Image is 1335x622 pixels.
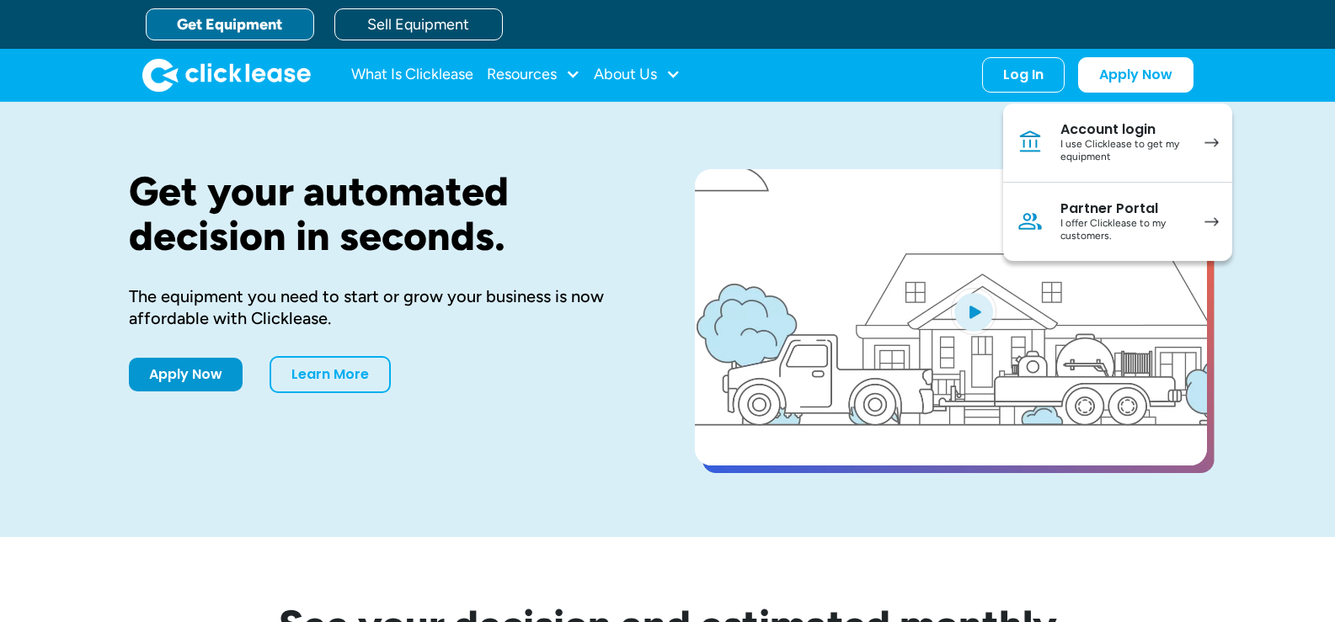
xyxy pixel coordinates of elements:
a: Get Equipment [146,8,314,40]
a: open lightbox [695,169,1207,465]
a: Apply Now [129,358,243,391]
a: What Is Clicklease [351,58,473,92]
div: About Us [594,58,681,92]
img: arrow [1204,217,1219,226]
div: Account login [1060,121,1188,138]
div: Resources [487,58,580,92]
div: Log In [1003,66,1044,83]
a: Partner PortalI offer Clicklease to my customers. [1003,183,1232,261]
a: Learn More [270,356,391,393]
a: Apply Now [1078,57,1193,93]
img: Bank icon [1017,129,1044,156]
img: Clicklease logo [142,58,311,92]
div: I use Clicklease to get my equipment [1060,138,1188,164]
h1: Get your automated decision in seconds. [129,169,641,258]
img: arrow [1204,138,1219,147]
div: The equipment you need to start or grow your business is now affordable with Clicklease. [129,285,641,329]
a: Sell Equipment [334,8,503,40]
img: Person icon [1017,208,1044,235]
a: home [142,58,311,92]
a: Account loginI use Clicklease to get my equipment [1003,104,1232,183]
div: I offer Clicklease to my customers. [1060,217,1188,243]
img: Blue play button logo on a light blue circular background [951,288,996,335]
nav: Log In [1003,104,1232,261]
div: Partner Portal [1060,200,1188,217]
